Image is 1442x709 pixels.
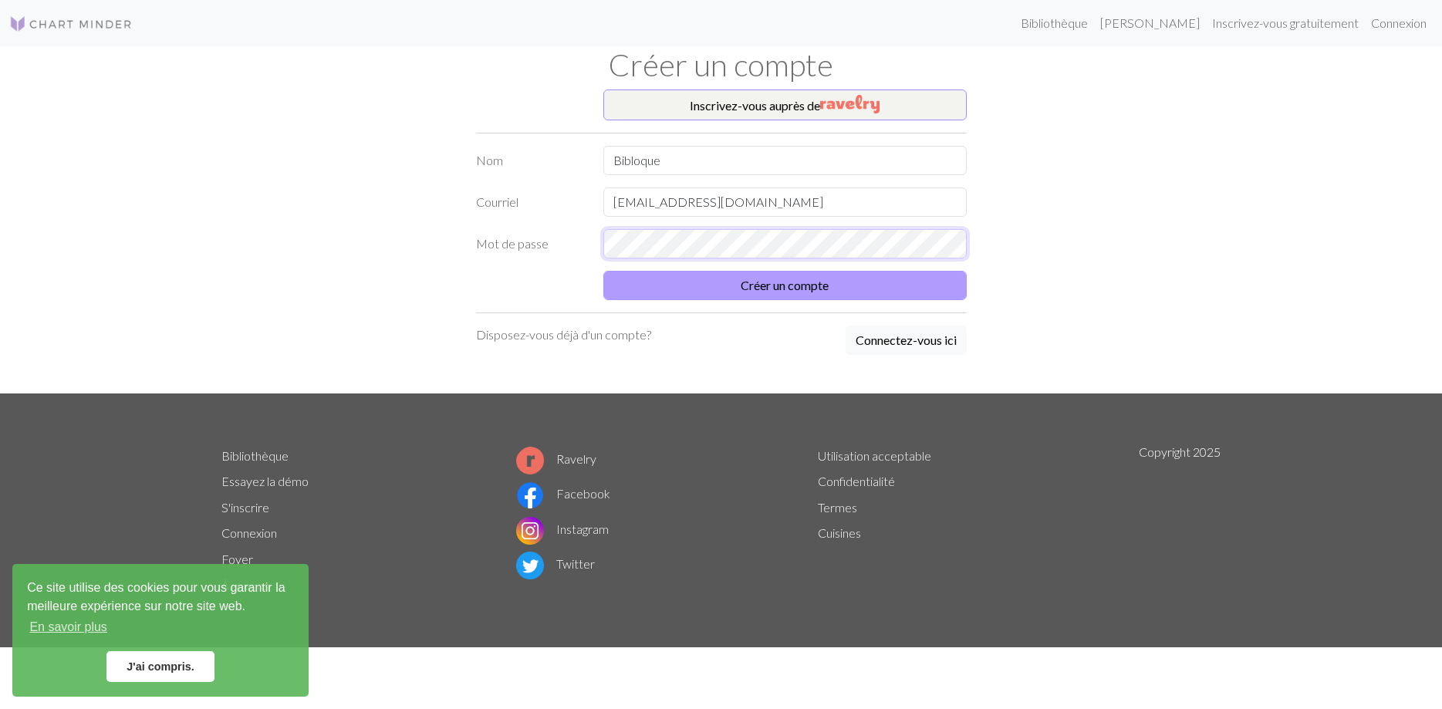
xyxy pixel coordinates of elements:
img: Ravelry [820,95,880,113]
a: Ravelry [516,451,596,466]
a: S'inscrire [221,500,269,515]
img: Logo Twitter [516,552,544,579]
a: Bibliothèque [1015,8,1094,39]
a: Foyer [221,552,253,566]
button: Créer un compte [603,271,967,300]
a: Connexion [221,525,277,540]
a: Confidentialité [818,474,895,488]
a: Utilisation acceptable [818,448,931,463]
img: Logo Instagram [516,517,544,545]
a: Connectez-vous ici [846,326,967,356]
a: Bibliothèque [221,448,289,463]
a: Retirer le message de cookie [106,651,214,682]
p: Copyright 2025 [1139,443,1221,599]
label: Mot de passe [467,229,594,258]
a: Cuisines [818,525,861,540]
label: Courriel [467,187,594,217]
div: Consommissement des biscuits [12,564,309,697]
img: Logo Ravelry [516,447,544,474]
a: Facebook [516,486,610,501]
span: Ce site utilise des cookies pour vous garantir la meilleure expérience sur notre site web. [27,579,294,639]
label: Nom [467,146,594,175]
a: Essayez la démo [221,474,309,488]
a: Connexion [1365,8,1433,39]
button: Inscrivez-vous auprès de [603,89,967,120]
img: Logo [9,15,133,33]
a: En savoir plus sur les biscuits [27,616,110,639]
a: Termes [818,500,857,515]
p: Disposez-vous déjà d'un compte? [476,326,651,344]
a: Instagram [516,522,609,536]
a: [PERSON_NAME] [1094,8,1206,39]
h1: Créer un compte [212,46,1231,83]
a: Twitter [516,556,595,571]
img: Logo Facebook [516,481,544,509]
a: Inscrivez-vous gratuitement [1206,8,1365,39]
button: Connectez-vous ici [846,326,967,355]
